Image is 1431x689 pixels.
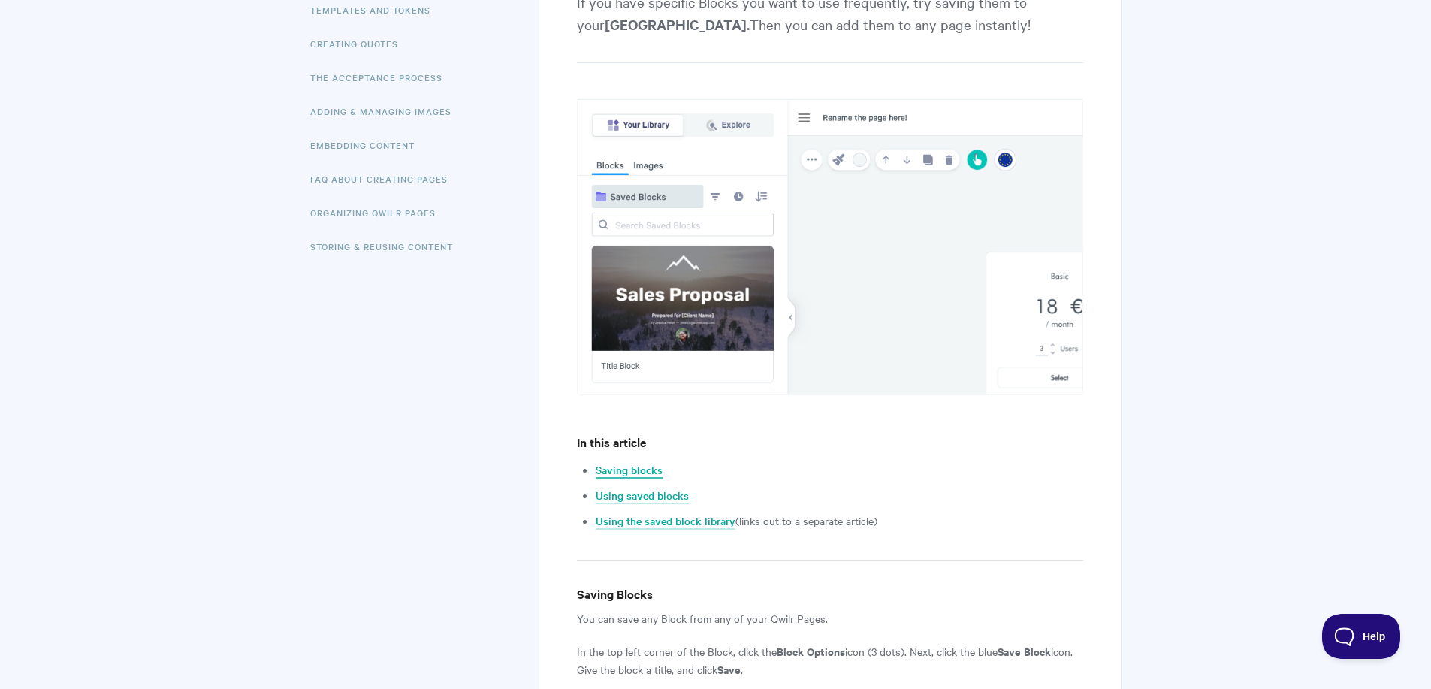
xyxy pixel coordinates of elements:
a: Storing & Reusing Content [310,231,464,261]
h4: In this article [577,433,1082,452]
img: file-R43YcmK1bW.png [577,98,1082,395]
a: The Acceptance Process [310,62,454,92]
strong: Block [777,643,804,659]
strong: Options [807,643,845,659]
p: In the top left corner of the Block, click the icon (3 dots). Next, click the blue icon. Give the... [577,642,1082,678]
strong: Save [717,661,741,677]
p: You can save any Block from any of your Qwilr Pages. [577,609,1082,627]
a: Creating Quotes [310,29,409,59]
a: Organizing Qwilr Pages [310,198,447,228]
a: Saving blocks [596,462,663,479]
h4: Saving Blocks [577,585,1082,603]
li: (links out to a separate article) [596,512,1082,530]
a: Using saved blocks [596,488,689,504]
iframe: Toggle Customer Support [1322,614,1401,659]
a: Using the saved block library [596,513,735,530]
strong: [GEOGRAPHIC_DATA]. [605,15,750,34]
a: FAQ About Creating Pages [310,164,459,194]
strong: Save [998,643,1021,659]
strong: Block [1024,643,1051,659]
a: Embedding Content [310,130,426,160]
a: Adding & Managing Images [310,96,463,126]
